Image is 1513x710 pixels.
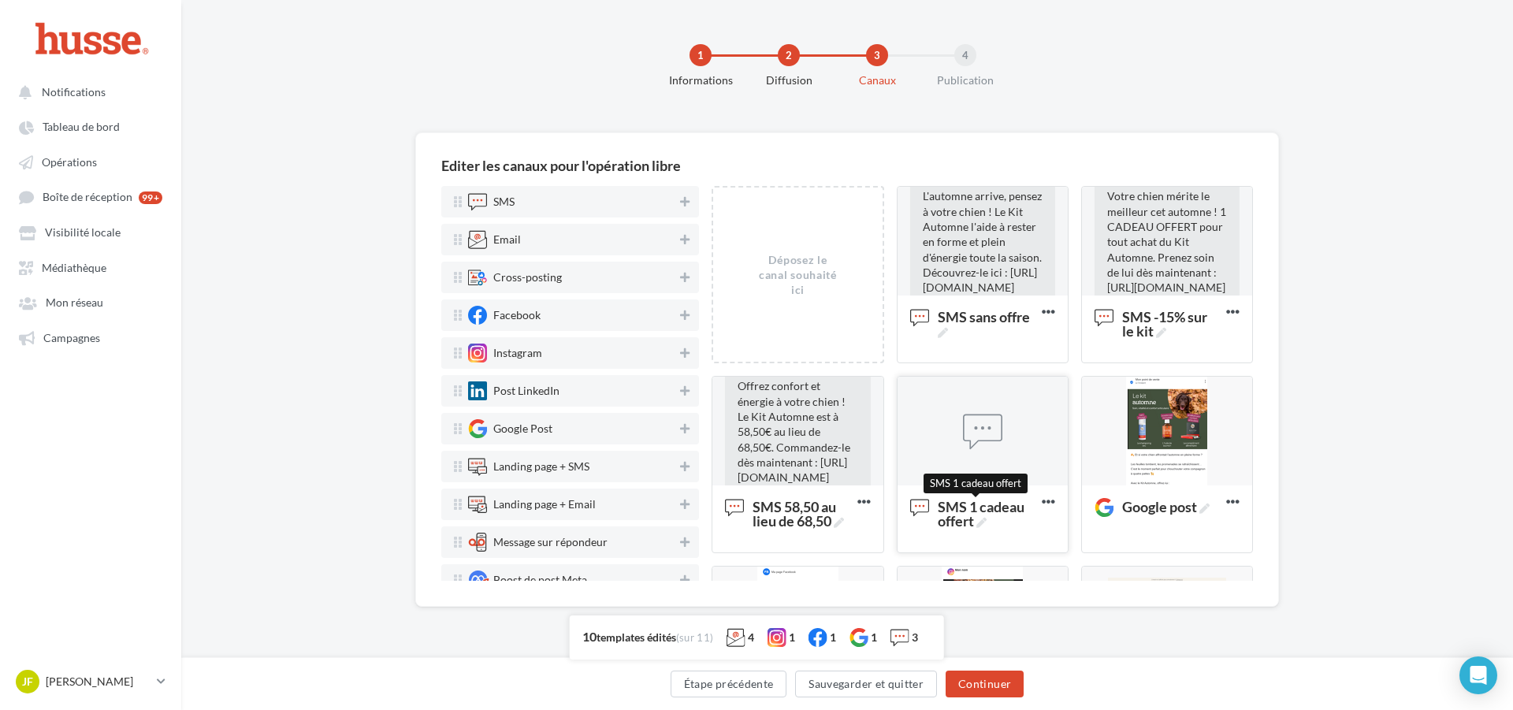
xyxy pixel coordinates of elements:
[830,630,836,645] div: 1
[43,331,100,344] span: Campagnes
[22,674,33,690] span: JF
[493,499,596,510] div: Landing page + Email
[923,190,1042,295] span: L'automne arrive, pensez à votre chien ! Le Kit Automne l'aide à rester en forme et plein d'énerg...
[46,674,151,690] p: [PERSON_NAME]
[650,72,751,88] div: Informations
[493,385,559,396] div: Post LinkedIn
[910,500,1042,517] span: SMS 1 cadeau offert
[1459,656,1497,694] div: Open Intercom Messenger
[789,630,795,645] div: 1
[493,272,562,283] div: Cross-posting
[938,310,1035,338] span: SMS sans offre
[778,44,800,66] div: 2
[493,461,589,472] div: Landing page + SMS
[46,296,103,310] span: Mon réseau
[1107,190,1226,295] span: Votre chien mérite le meilleur cet automne ! 1 CADEAU OFFERT pour tout achat du Kit Automne. Pren...
[924,474,1028,493] div: SMS 1 cadeau offert
[676,631,714,644] span: (sur 11)
[493,537,608,548] div: Message sur répondeur
[915,72,1016,88] div: Publication
[1095,500,1216,517] span: Google Post
[738,380,850,485] span: Offrez confort et énergie à votre chien ! Le Kit Automne est à 58,50€ au lieu de 68,50€. Commande...
[43,191,132,204] span: Boîte de réception
[753,500,850,528] span: SMS 58,50 au lieu de 68,50
[827,72,928,88] div: Canaux
[493,423,552,434] div: Google Post
[795,671,937,697] button: Sauvegarder et quitter
[9,112,172,140] a: Tableau de bord
[954,44,976,66] div: 4
[910,310,1042,327] span: SMS sans offre
[493,234,521,245] div: Email
[738,72,839,88] div: Diffusion
[597,630,676,644] span: templates édités
[1095,310,1226,327] span: SMS -15% sur le kit
[43,121,120,134] span: Tableau de bord
[9,323,172,351] a: Campagnes
[9,288,172,316] a: Mon réseau
[912,630,918,645] div: 3
[9,253,172,281] a: Médiathèque
[671,671,787,697] button: Étape précédente
[946,671,1024,697] button: Continuer
[756,252,840,298] div: Déposez le canal souhaité ici
[45,226,121,240] span: Visibilité locale
[9,77,165,106] button: Notifications
[493,196,515,207] div: SMS
[582,629,597,644] span: 10
[871,630,877,645] div: 1
[42,261,106,274] span: Médiathèque
[1122,500,1210,514] span: Google post
[938,500,1035,528] span: SMS 1 cadeau offert
[9,182,172,211] a: Boîte de réception 99+
[42,85,106,99] span: Notifications
[493,348,542,359] div: Instagram
[866,44,888,66] div: 3
[493,310,541,321] div: Facebook
[139,191,162,204] div: 99+
[9,217,172,246] a: Visibilité locale
[42,155,97,169] span: Opérations
[13,667,169,697] a: JF [PERSON_NAME]
[441,158,681,173] div: Editer les canaux pour l'opération libre
[748,630,754,645] div: 4
[493,574,587,585] div: Boost de post Meta
[725,500,857,517] span: SMS 58,50 au lieu de 68,50
[690,44,712,66] div: 1
[9,147,172,176] a: Opérations
[1122,310,1220,338] span: SMS -15% sur le kit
